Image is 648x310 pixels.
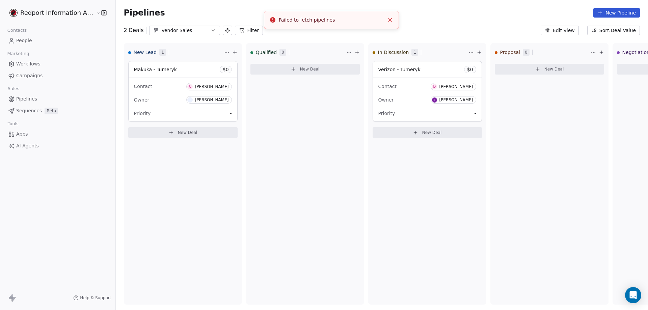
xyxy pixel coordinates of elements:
span: $ 0 [467,66,473,73]
div: Proposal0 [495,44,589,61]
div: Makuka - Tumeryk$0ContactC[PERSON_NAME]Owner[PERSON_NAME]Priority- [128,61,238,122]
span: Beta [45,108,58,114]
span: 1 [411,49,418,56]
span: Contacts [4,25,30,35]
span: Owner [378,97,394,103]
div: C [189,84,191,89]
span: 0 [523,49,530,56]
div: [PERSON_NAME] [195,97,228,102]
span: Apps [16,131,28,138]
span: Marketing [4,49,32,59]
span: Sequences [16,107,42,114]
span: Contact [134,84,152,89]
a: Help & Support [73,295,111,301]
button: Edit View [541,26,579,35]
span: 0 [279,49,286,56]
span: People [16,37,32,44]
span: Sales [5,84,22,94]
a: Apps [5,129,110,140]
div: Qualified0 [250,44,345,61]
button: New Deal [373,127,482,138]
span: 1 [159,49,166,56]
span: In Discussion [378,49,409,56]
div: [PERSON_NAME] [439,97,473,102]
div: Verizon - Tumeryk$0ContactD[PERSON_NAME]OwnerK[PERSON_NAME]Priority- [373,61,482,122]
span: Qualified [256,49,277,56]
a: Campaigns [5,70,110,81]
span: Help & Support [80,295,111,301]
div: New Lead1 [128,44,223,61]
span: - [474,110,476,117]
img: K [432,97,437,103]
span: Owner [134,97,150,103]
div: 2 [124,26,144,34]
span: Deals [129,26,144,34]
span: Pipelines [16,95,37,103]
div: D [433,84,436,89]
a: Pipelines [5,93,110,105]
span: Campaigns [16,72,43,79]
div: [PERSON_NAME] [439,84,473,89]
span: Verizon - Tumeryk [378,67,421,72]
div: Vendor Sales [161,27,208,34]
button: Filter [235,26,263,35]
a: AI Agents [5,140,110,151]
span: Redport Information Assurance [20,8,94,17]
span: New Deal [544,66,564,72]
button: Close toast [386,16,395,24]
span: New Deal [178,130,197,135]
span: New Deal [422,130,442,135]
span: Contact [378,84,397,89]
span: - [230,110,232,117]
span: Workflows [16,60,40,67]
div: Open Intercom Messenger [625,287,641,303]
span: Priority [378,111,395,116]
button: Redport Information Assurance [8,7,91,19]
button: New Deal [128,127,238,138]
div: [PERSON_NAME] [195,84,228,89]
span: $ 0 [223,66,229,73]
a: SequencesBeta [5,105,110,116]
span: Proposal [500,49,520,56]
img: Redport_hacker_head.png [9,9,18,17]
span: Makuka - Tumeryk [134,67,177,72]
button: New Pipeline [593,8,640,18]
span: New Deal [300,66,320,72]
button: New Deal [250,64,360,75]
div: Failed to fetch pipelines [279,17,384,24]
div: In Discussion1 [373,44,467,61]
a: People [5,35,110,46]
span: Pipelines [124,8,165,18]
button: New Deal [495,64,604,75]
a: Workflows [5,58,110,69]
span: Priority [134,111,151,116]
button: Sort: Deal Value [587,26,640,35]
span: AI Agents [16,142,39,149]
span: Tools [5,119,21,129]
span: New Lead [134,49,157,56]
